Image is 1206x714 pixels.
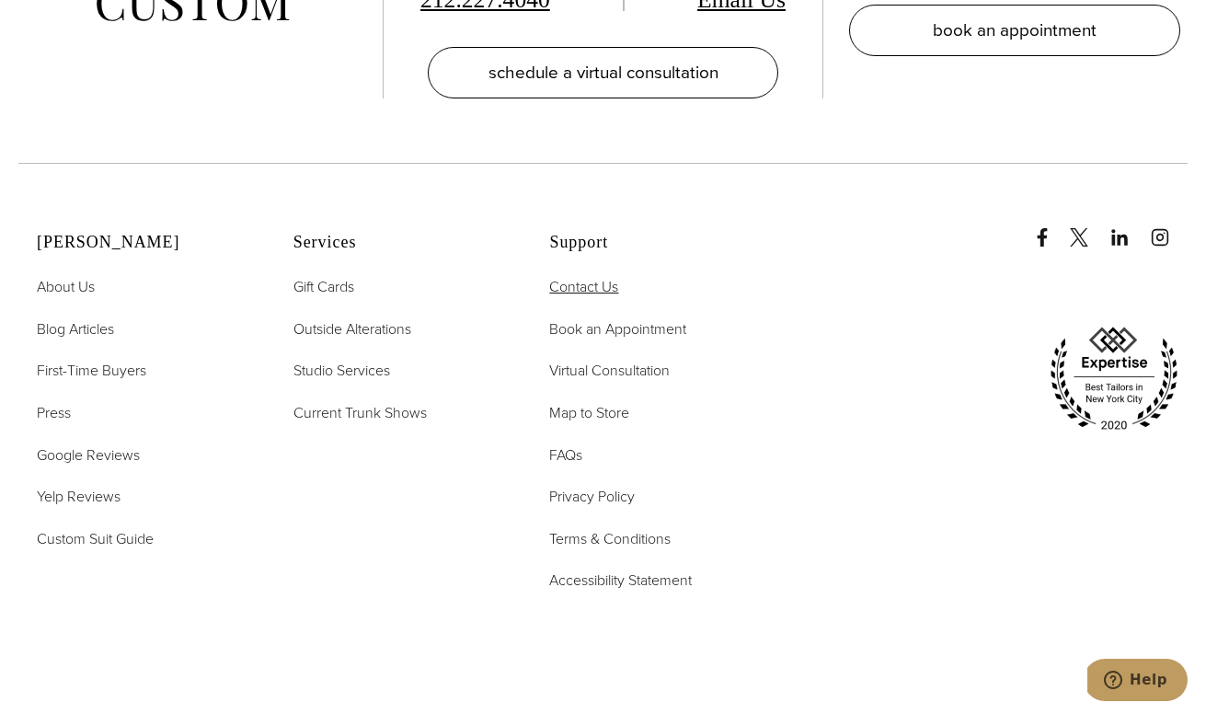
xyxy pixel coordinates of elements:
[37,444,140,466] span: Google Reviews
[37,443,140,467] a: Google Reviews
[549,359,670,383] a: Virtual Consultation
[549,233,760,253] h2: Support
[293,275,354,299] a: Gift Cards
[293,275,504,424] nav: Services Footer Nav
[549,485,635,509] a: Privacy Policy
[37,485,121,509] a: Yelp Reviews
[549,275,760,593] nav: Support Footer Nav
[1070,210,1107,247] a: x/twitter
[37,402,71,423] span: Press
[37,275,247,550] nav: Alan David Footer Nav
[37,317,114,341] a: Blog Articles
[37,318,114,340] span: Blog Articles
[293,276,354,297] span: Gift Cards
[549,443,582,467] a: FAQs
[1087,659,1188,705] iframe: Opens a widget where you can chat to one of our agents
[549,276,618,297] span: Contact Us
[37,360,146,381] span: First-Time Buyers
[488,59,718,86] span: schedule a virtual consultation
[933,17,1097,43] span: book an appointment
[549,317,686,341] a: Book an Appointment
[293,360,390,381] span: Studio Services
[37,486,121,507] span: Yelp Reviews
[549,569,692,593] a: Accessibility Statement
[37,233,247,253] h2: [PERSON_NAME]
[293,359,390,383] a: Studio Services
[37,276,95,297] span: About Us
[549,444,582,466] span: FAQs
[549,360,670,381] span: Virtual Consultation
[37,401,71,425] a: Press
[849,5,1180,56] a: book an appointment
[428,47,778,98] a: schedule a virtual consultation
[549,486,635,507] span: Privacy Policy
[293,318,411,340] span: Outside Alterations
[293,233,504,253] h2: Services
[293,317,411,341] a: Outside Alterations
[549,275,618,299] a: Contact Us
[549,401,629,425] a: Map to Store
[549,570,692,591] span: Accessibility Statement
[37,359,146,383] a: First-Time Buyers
[293,402,427,423] span: Current Trunk Shows
[37,275,95,299] a: About Us
[549,402,629,423] span: Map to Store
[549,528,671,549] span: Terms & Conditions
[293,401,427,425] a: Current Trunk Shows
[1033,210,1066,247] a: Facebook
[1040,320,1188,438] img: expertise, best tailors in new york city 2020
[37,527,154,551] a: Custom Suit Guide
[37,528,154,549] span: Custom Suit Guide
[549,527,671,551] a: Terms & Conditions
[549,318,686,340] span: Book an Appointment
[1151,210,1188,247] a: instagram
[1110,210,1147,247] a: linkedin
